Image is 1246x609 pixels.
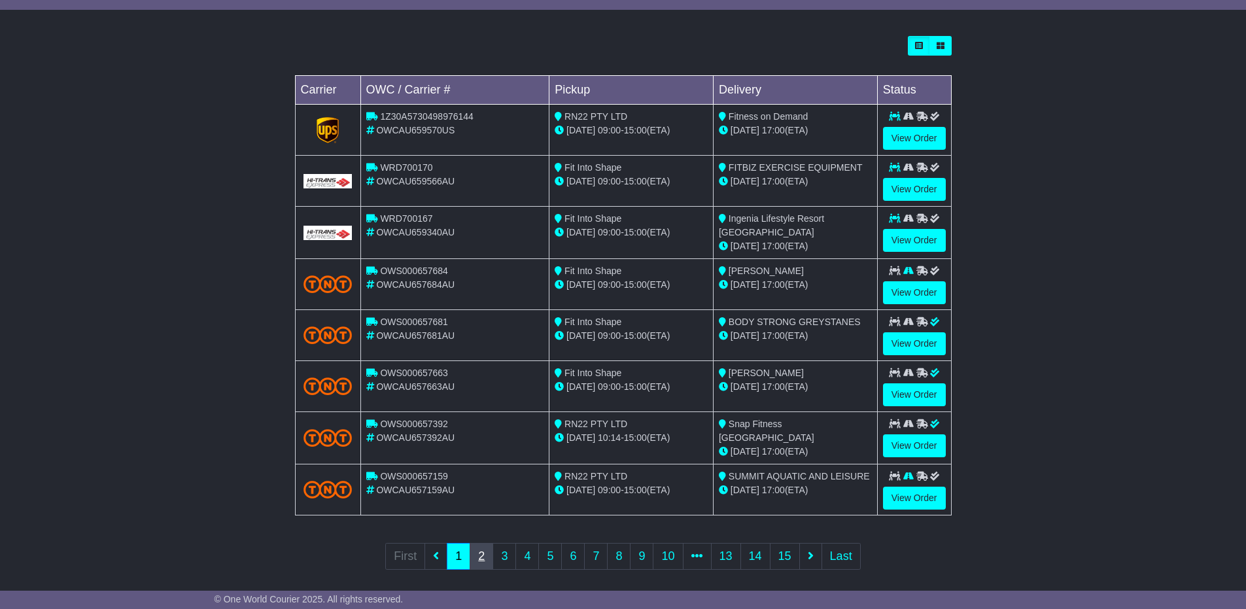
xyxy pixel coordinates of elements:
[564,471,627,481] span: RN22 PTY LTD
[624,485,647,495] span: 15:00
[317,117,339,143] img: GetCarrierServiceLogo
[883,229,946,252] a: View Order
[822,543,861,570] a: Last
[624,227,647,237] span: 15:00
[303,326,353,344] img: TNT_Domestic.png
[624,381,647,392] span: 15:00
[564,266,621,276] span: Fit Into Shape
[549,76,714,105] td: Pickup
[729,317,861,327] span: BODY STRONG GREYSTANES
[762,279,785,290] span: 17:00
[555,226,708,239] div: - (ETA)
[564,368,621,378] span: Fit Into Shape
[719,483,872,497] div: (ETA)
[729,368,804,378] span: [PERSON_NAME]
[564,317,621,327] span: Fit Into Shape
[303,429,353,447] img: TNT_Domestic.png
[719,419,814,443] span: Snap Fitness [GEOGRAPHIC_DATA]
[303,275,353,293] img: TNT_Domestic.png
[598,330,621,341] span: 09:00
[770,543,800,570] a: 15
[762,125,785,135] span: 17:00
[624,176,647,186] span: 15:00
[731,176,759,186] span: [DATE]
[598,381,621,392] span: 09:00
[624,279,647,290] span: 15:00
[380,162,432,173] span: WRD700170
[376,485,455,495] span: OWCAU657159AU
[566,176,595,186] span: [DATE]
[566,279,595,290] span: [DATE]
[731,125,759,135] span: [DATE]
[566,485,595,495] span: [DATE]
[376,330,455,341] span: OWCAU657681AU
[303,226,353,240] img: GetCarrierServiceLogo
[711,543,741,570] a: 13
[729,111,808,122] span: Fitness on Demand
[376,176,455,186] span: OWCAU659566AU
[762,485,785,495] span: 17:00
[731,485,759,495] span: [DATE]
[729,266,804,276] span: [PERSON_NAME]
[561,543,585,570] a: 6
[719,124,872,137] div: (ETA)
[731,279,759,290] span: [DATE]
[883,434,946,457] a: View Order
[607,543,631,570] a: 8
[598,485,621,495] span: 09:00
[719,445,872,459] div: (ETA)
[719,278,872,292] div: (ETA)
[598,279,621,290] span: 09:00
[762,330,785,341] span: 17:00
[762,381,785,392] span: 17:00
[719,213,824,237] span: Ingenia Lifestyle Resort [GEOGRAPHIC_DATA]
[538,543,562,570] a: 5
[877,76,951,105] td: Status
[598,227,621,237] span: 09:00
[653,543,683,570] a: 10
[447,543,470,570] a: 1
[762,176,785,186] span: 17:00
[376,279,455,290] span: OWCAU657684AU
[493,543,516,570] a: 3
[564,213,621,224] span: Fit Into Shape
[555,278,708,292] div: - (ETA)
[719,380,872,394] div: (ETA)
[566,125,595,135] span: [DATE]
[470,543,493,570] a: 2
[566,330,595,341] span: [DATE]
[624,125,647,135] span: 15:00
[598,176,621,186] span: 09:00
[515,543,539,570] a: 4
[555,124,708,137] div: - (ETA)
[295,76,360,105] td: Carrier
[566,432,595,443] span: [DATE]
[566,381,595,392] span: [DATE]
[564,162,621,173] span: Fit Into Shape
[731,330,759,341] span: [DATE]
[380,111,473,122] span: 1Z30A5730498976144
[380,317,448,327] span: OWS000657681
[566,227,595,237] span: [DATE]
[376,125,455,135] span: OWCAU659570US
[719,175,872,188] div: (ETA)
[376,432,455,443] span: OWCAU657392AU
[624,432,647,443] span: 15:00
[740,543,770,570] a: 14
[624,330,647,341] span: 15:00
[360,76,549,105] td: OWC / Carrier #
[598,432,621,443] span: 10:14
[564,419,627,429] span: RN22 PTY LTD
[883,178,946,201] a: View Order
[380,419,448,429] span: OWS000657392
[883,383,946,406] a: View Order
[555,431,708,445] div: - (ETA)
[729,162,863,173] span: FITBIZ EXERCISE EQUIPMENT
[215,594,404,604] span: © One World Courier 2025. All rights reserved.
[883,487,946,510] a: View Order
[598,125,621,135] span: 09:00
[380,471,448,481] span: OWS000657159
[719,329,872,343] div: (ETA)
[376,227,455,237] span: OWCAU659340AU
[883,332,946,355] a: View Order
